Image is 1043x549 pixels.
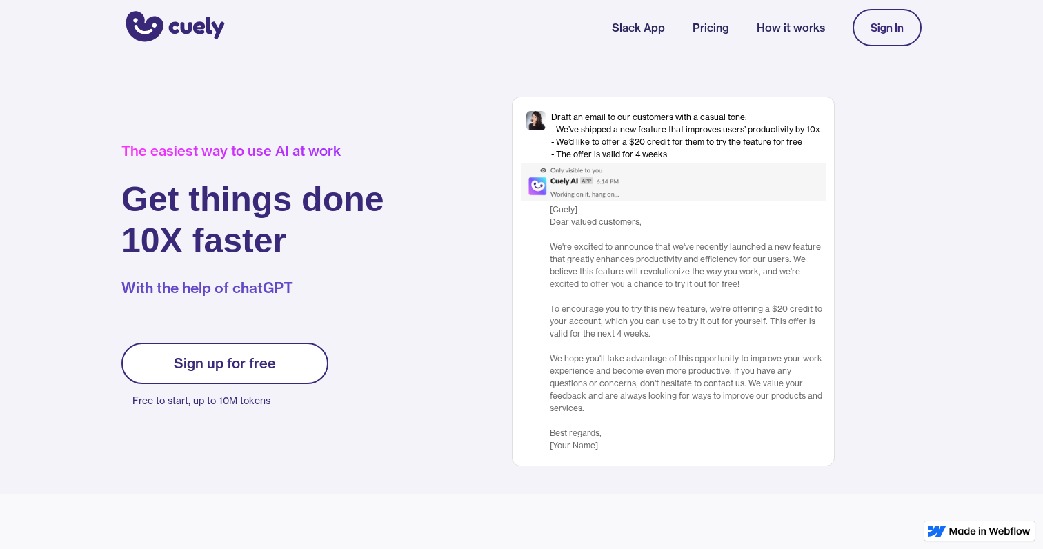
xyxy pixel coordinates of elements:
img: Made in Webflow [949,527,1031,535]
h1: Get things done 10X faster [121,179,384,261]
div: The easiest way to use AI at work [121,143,384,159]
div: Sign In [871,21,904,34]
a: How it works [757,19,825,36]
p: Free to start, up to 10M tokens [132,391,328,410]
a: Sign up for free [121,343,328,384]
div: Draft an email to our customers with a casual tone: - We’ve shipped a new feature that improves u... [551,111,820,161]
div: [Cuely] Dear valued customers, ‍ We're excited to announce that we've recently launched a new fea... [550,203,826,452]
a: home [121,2,225,53]
a: Pricing [693,19,729,36]
a: Slack App [612,19,665,36]
div: Sign up for free [174,355,276,372]
a: Sign In [853,9,922,46]
p: With the help of chatGPT [121,278,384,299]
